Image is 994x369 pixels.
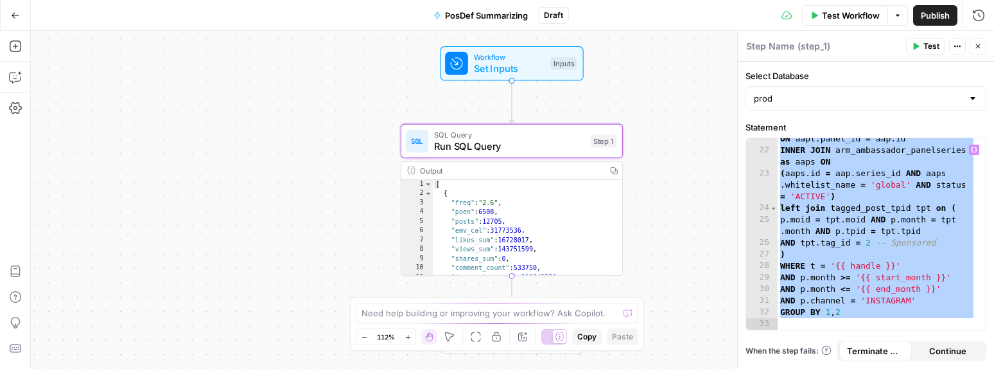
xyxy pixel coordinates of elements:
[923,40,939,52] span: Test
[921,9,950,22] span: Publish
[401,46,623,81] div: WorkflowSet InputsInputs
[745,345,832,357] a: When the step fails:
[577,331,597,343] span: Copy
[746,168,778,203] div: 23
[746,237,778,249] div: 26
[544,10,563,21] span: Draft
[746,249,778,260] div: 27
[434,129,585,140] span: SQL Query
[745,121,986,134] label: Statement
[474,61,545,75] span: Set Inputs
[913,5,957,26] button: Publish
[401,273,433,283] div: 11
[474,51,545,63] span: Workflow
[612,331,633,343] span: Paste
[401,208,433,217] div: 4
[401,264,433,273] div: 10
[754,92,963,105] input: prod
[746,272,778,283] div: 29
[424,180,432,190] span: Toggle code folding, rows 1 through 50
[591,134,616,147] div: Step 1
[401,180,433,190] div: 1
[424,189,432,199] span: Toggle code folding, rows 2 through 17
[426,5,536,26] button: PosDef Summarizing
[746,214,778,237] div: 25
[510,81,514,123] g: Edge from start to step_1
[607,328,638,345] button: Paste
[746,295,778,307] div: 31
[401,189,433,199] div: 2
[906,38,945,55] button: Test
[420,165,601,176] div: Output
[746,145,778,168] div: 22
[572,328,602,345] button: Copy
[377,332,395,342] span: 112%
[770,203,777,214] span: Toggle code folding, rows 24 through 27
[401,226,433,236] div: 6
[445,9,528,22] span: PosDef Summarizing
[401,236,433,246] div: 7
[401,245,433,255] div: 8
[912,341,984,361] button: Continue
[745,69,986,82] label: Select Database
[550,57,577,70] div: Inputs
[746,318,778,330] div: 33
[746,283,778,295] div: 30
[401,319,623,354] div: EndOutput
[929,345,966,357] span: Continue
[746,260,778,272] div: 28
[401,124,623,276] div: SQL QueryRun SQL QueryStep 1Output[ { "freq":"2.6", "poen":6508, "posts":12705, "emv_cal":3177353...
[802,5,887,26] button: Test Workflow
[401,255,433,264] div: 9
[847,345,904,357] span: Terminate Workflow
[822,9,880,22] span: Test Workflow
[798,40,830,53] span: ( step_1 )
[401,199,433,208] div: 3
[746,203,778,214] div: 24
[401,217,433,227] div: 5
[434,139,585,153] span: Run SQL Query
[746,307,778,318] div: 32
